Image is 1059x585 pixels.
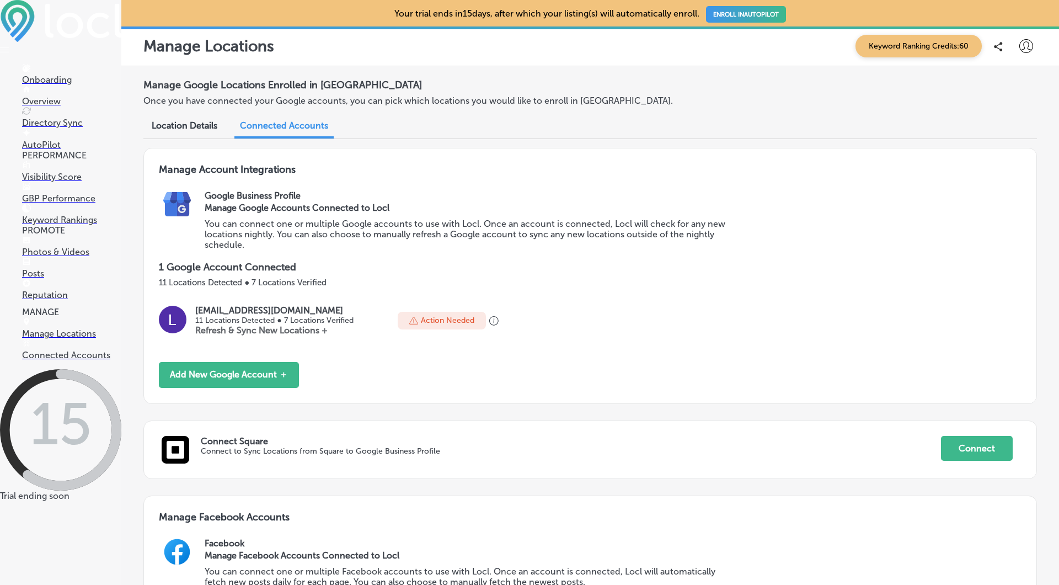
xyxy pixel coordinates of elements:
p: PROMOTE [22,225,121,236]
p: You can connect one or multiple Google accounts to use with Locl. Once an account is connected, L... [205,219,736,250]
p: Refresh & Sync New Locations + [195,325,353,336]
p: Reputation [22,290,121,300]
a: Photos & Videos [22,236,121,257]
p: 11 Locations Detected ● 7 Locations Verified [159,278,1021,288]
h2: Manage Google Locations Enrolled in [GEOGRAPHIC_DATA] [143,75,1037,95]
p: Manage Locations [22,328,121,339]
p: Posts [22,268,121,279]
p: Connect to Sync Locations from Square to Google Business Profile [201,446,793,456]
a: AutoPilot [22,129,121,150]
a: Overview [22,86,121,107]
a: Reputation [22,279,121,300]
p: Photos & Videos [22,247,121,257]
p: [EMAIL_ADDRESS][DOMAIN_NAME] [195,305,353,316]
h2: Facebook [205,538,1021,549]
p: Connect Square [201,436,941,446]
a: Manage Locations [22,318,121,339]
p: Once you have connected your Google accounts, you can pick which locations you would like to enro... [143,95,724,106]
a: Posts [22,258,121,279]
span: Keyword Ranking Credits: 60 [855,35,982,57]
h2: Google Business Profile [205,190,1021,201]
a: GBP Performance [22,183,121,204]
p: Onboarding [22,75,121,85]
text: 15 [30,390,91,459]
p: 1 Google Account Connected [159,261,1021,273]
a: Visibility Score [22,161,121,182]
button: Your Google Account connection has expired. Please click 'Add New Google Account +' and reconnect... [489,316,499,326]
h3: Manage Facebook Accounts Connected to Locl [205,550,736,561]
p: Directory Sync [22,118,121,128]
a: Onboarding [22,64,121,85]
a: Connected Accounts [22,339,121,360]
a: ENROLL INAUTOPILOT [706,6,786,23]
p: GBP Performance [22,193,121,204]
p: Keyword Rankings [22,215,121,225]
h3: Manage Account Integrations [159,163,1021,190]
p: Overview [22,96,121,107]
p: Action Needed [421,316,474,325]
button: Connect [941,436,1013,461]
p: PERFORMANCE [22,150,121,161]
span: Location Details [152,120,217,131]
p: MANAGE [22,307,121,317]
button: Add New Google Account ＋ [159,362,299,388]
h3: Manage Facebook Accounts [159,511,1021,538]
p: AutoPilot [22,140,121,150]
h3: Manage Google Accounts Connected to Locl [205,203,736,213]
p: Your trial ends in 15 days, after which your listing(s) will automatically enroll. [394,8,785,19]
p: Manage Locations [143,37,274,55]
a: Keyword Rankings [22,204,121,225]
p: Connected Accounts [22,350,121,360]
a: Directory Sync [22,107,121,128]
p: Visibility Score [22,172,121,182]
p: 11 Locations Detected ● 7 Locations Verified [195,316,353,325]
span: Connected Accounts [240,120,328,131]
